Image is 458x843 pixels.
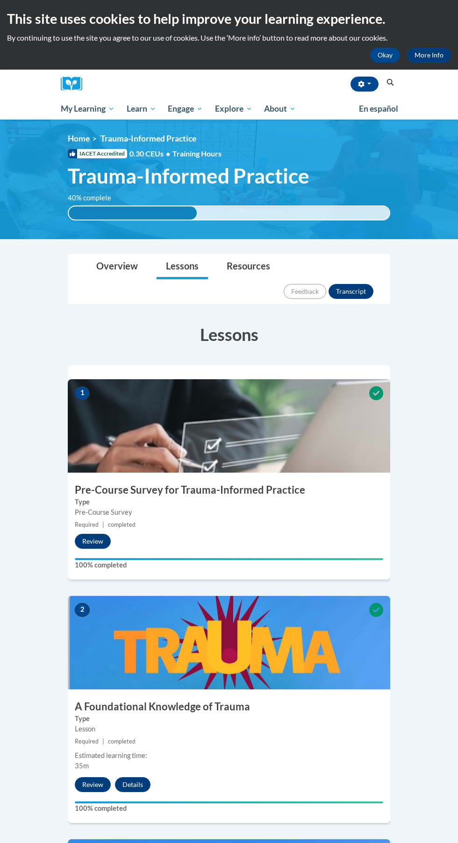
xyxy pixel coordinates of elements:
span: 1 [75,386,90,400]
span: completed [108,521,136,528]
label: 100% completed [75,560,383,570]
a: Cox Campus [61,77,89,91]
label: 100% completed [75,803,383,814]
button: Review [75,777,111,792]
div: 40% complete [69,206,197,220]
label: Type [75,497,383,507]
span: | [102,521,104,528]
a: Overview [87,255,147,279]
span: IACET Accredited [68,149,127,158]
div: Estimated learning time: [75,751,383,761]
a: Home [68,134,90,143]
p: By continuing to use the site you agree to our use of cookies. Use the ‘More info’ button to read... [7,33,451,43]
img: Course Image [68,379,390,473]
div: Your progress [75,558,383,560]
h3: A Foundational Knowledge of Trauma [68,700,390,714]
label: Type [75,714,383,724]
a: Explore [209,98,258,120]
span: | [102,738,104,745]
span: 0.30 CEUs [129,149,172,159]
span: My Learning [61,103,114,114]
a: Learn [121,98,162,120]
img: Course Image [68,596,390,689]
a: Lessons [157,255,208,279]
span: completed [108,738,136,745]
h3: Lessons [68,323,390,346]
button: Review [75,534,111,549]
a: En español [353,99,404,119]
a: More Info [407,48,451,63]
span: Trauma-Informed Practice [100,134,196,143]
button: Account Settings [351,77,379,92]
button: Search [383,77,397,88]
button: Details [115,777,150,792]
img: Logo brand [61,77,89,91]
span: Engage [168,103,203,114]
h2: This site uses cookies to help improve your learning experience. [7,9,451,28]
a: My Learning [55,98,121,120]
div: Pre-Course Survey [75,507,383,517]
span: Explore [215,103,252,114]
span: En español [359,104,398,113]
div: Your progress [75,801,383,803]
a: About [258,98,302,120]
span: Required [75,521,99,528]
span: Training Hours [172,149,222,158]
span: Trauma-Informed Practice [68,163,309,188]
span: About [264,103,296,114]
span: Learn [127,103,156,114]
a: Engage [162,98,209,120]
button: Transcript [329,284,373,299]
div: Main menu [54,98,404,120]
span: 35m [75,762,89,770]
a: Resources [217,255,279,279]
span: Required [75,738,99,745]
label: 40% complete [68,193,122,203]
span: 2 [75,603,90,617]
span: • [166,149,170,158]
h3: Pre-Course Survey for Trauma-Informed Practice [68,483,390,497]
button: Okay [370,48,400,63]
div: Lesson [75,724,383,734]
button: Feedback [284,284,326,299]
